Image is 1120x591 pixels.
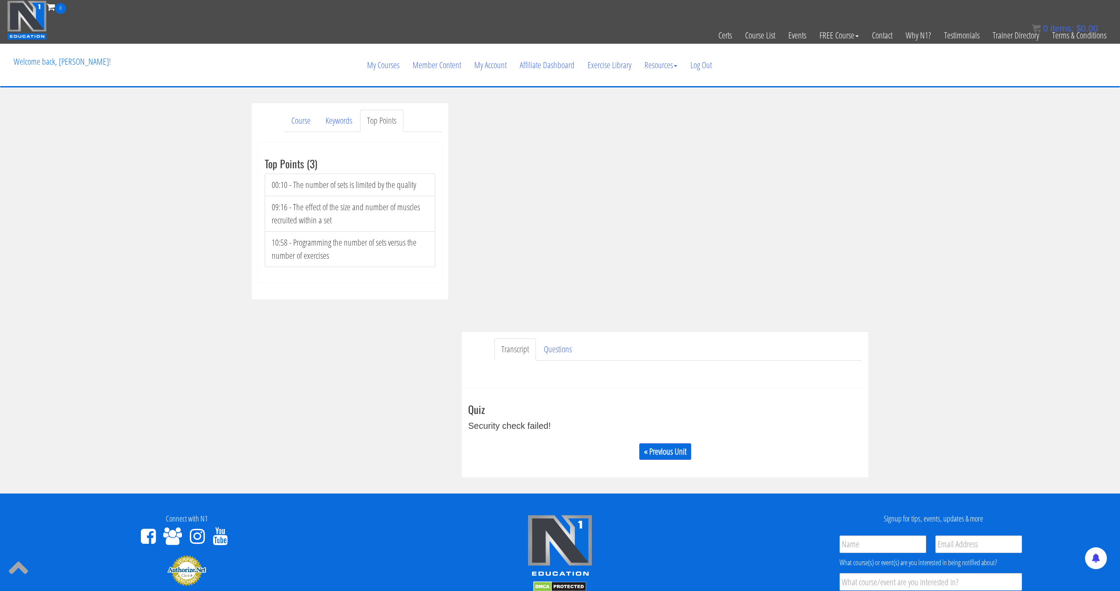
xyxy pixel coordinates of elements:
a: Trainer Directory [986,14,1046,57]
a: Contact [865,14,899,57]
h4: Connect with N1 [7,515,367,523]
bdi: 0.00 [1076,24,1098,33]
li: 10:58 - Programming the number of sets versus the number of exercises [265,231,435,267]
a: Why N1? [899,14,938,57]
a: Events [782,14,813,57]
a: Terms & Conditions [1046,14,1113,57]
img: n1-education [7,0,47,40]
a: Course [284,110,318,132]
a: My Courses [360,44,406,86]
input: Email Address [935,535,1022,553]
a: Testimonials [938,14,986,57]
a: 0 [47,1,66,13]
span: $ [1076,24,1081,33]
a: Keywords [318,110,359,132]
a: Resources [638,44,684,86]
a: FREE Course [813,14,865,57]
a: Exercise Library [581,44,638,86]
a: Certs [712,14,738,57]
a: Questions [537,338,579,361]
span: 0 [1043,24,1048,33]
a: Affiliate Dashboard [513,44,581,86]
h4: Signup for tips, events, updates & more [753,515,1113,523]
a: Top Points [360,110,403,132]
a: Transcript [494,338,536,361]
div: What course(s) or event(s) are you interested in being notified about? [840,557,1022,568]
p: Welcome back, [PERSON_NAME]! [7,44,117,79]
a: My Account [468,44,513,86]
li: 00:10 - The number of sets is limited by the quality [265,174,435,196]
img: icon11.png [1032,24,1041,33]
li: 09:16 - The effect of the size and number of muscles recruited within a set [265,196,435,232]
h3: Top Points (3) [265,158,435,169]
a: Member Content [406,44,468,86]
div: Security check failed! [468,419,862,432]
a: « Previous Unit [639,443,691,460]
input: What course/event are you interested in? [840,573,1022,591]
a: Log Out [684,44,718,86]
img: Authorize.Net Merchant - Click to Verify [167,555,206,586]
img: n1-edu-logo [527,515,593,579]
input: Name [840,535,926,553]
h3: Quiz [468,403,862,415]
a: 0 items: $0.00 [1032,24,1098,33]
span: 0 [55,3,66,14]
a: Course List [738,14,782,57]
span: items: [1050,24,1074,33]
